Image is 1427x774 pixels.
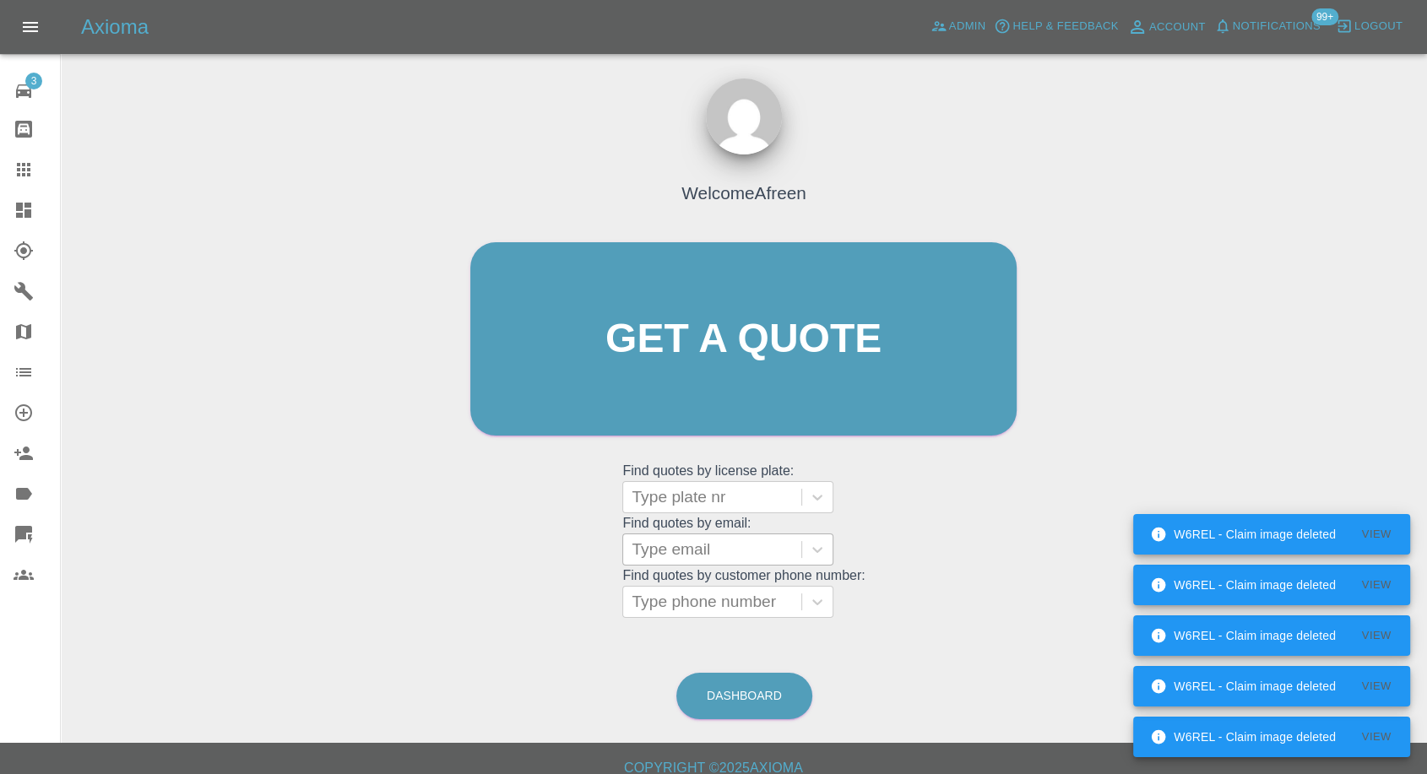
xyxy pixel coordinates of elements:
div: W6REL - Claim image deleted [1150,519,1336,549]
div: W6REL - Claim image deleted [1150,620,1336,651]
span: 99+ [1311,8,1338,25]
a: Get a quote [470,242,1017,436]
div: W6REL - Claim image deleted [1150,570,1336,600]
grid: Find quotes by customer phone number: [622,568,865,618]
span: Account [1149,18,1206,37]
button: Open drawer [10,7,51,47]
button: View [1349,522,1403,548]
span: Admin [949,17,986,36]
a: Dashboard [676,673,812,719]
grid: Find quotes by license plate: [622,463,865,513]
img: ... [706,78,782,154]
span: Notifications [1233,17,1321,36]
span: Logout [1354,17,1403,36]
button: View [1349,623,1403,649]
div: W6REL - Claim image deleted [1150,722,1336,752]
button: Help & Feedback [990,14,1122,40]
button: Notifications [1210,14,1325,40]
button: View [1349,572,1403,598]
a: Admin [926,14,990,40]
button: View [1349,674,1403,700]
span: 3 [25,73,42,89]
h5: Axioma [81,14,149,41]
button: Logout [1332,14,1407,40]
span: Help & Feedback [1012,17,1118,36]
div: W6REL - Claim image deleted [1150,671,1336,701]
a: Account [1123,14,1210,41]
grid: Find quotes by email: [622,516,865,566]
h4: Welcome Afreen [681,180,806,206]
button: View [1349,724,1403,750]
